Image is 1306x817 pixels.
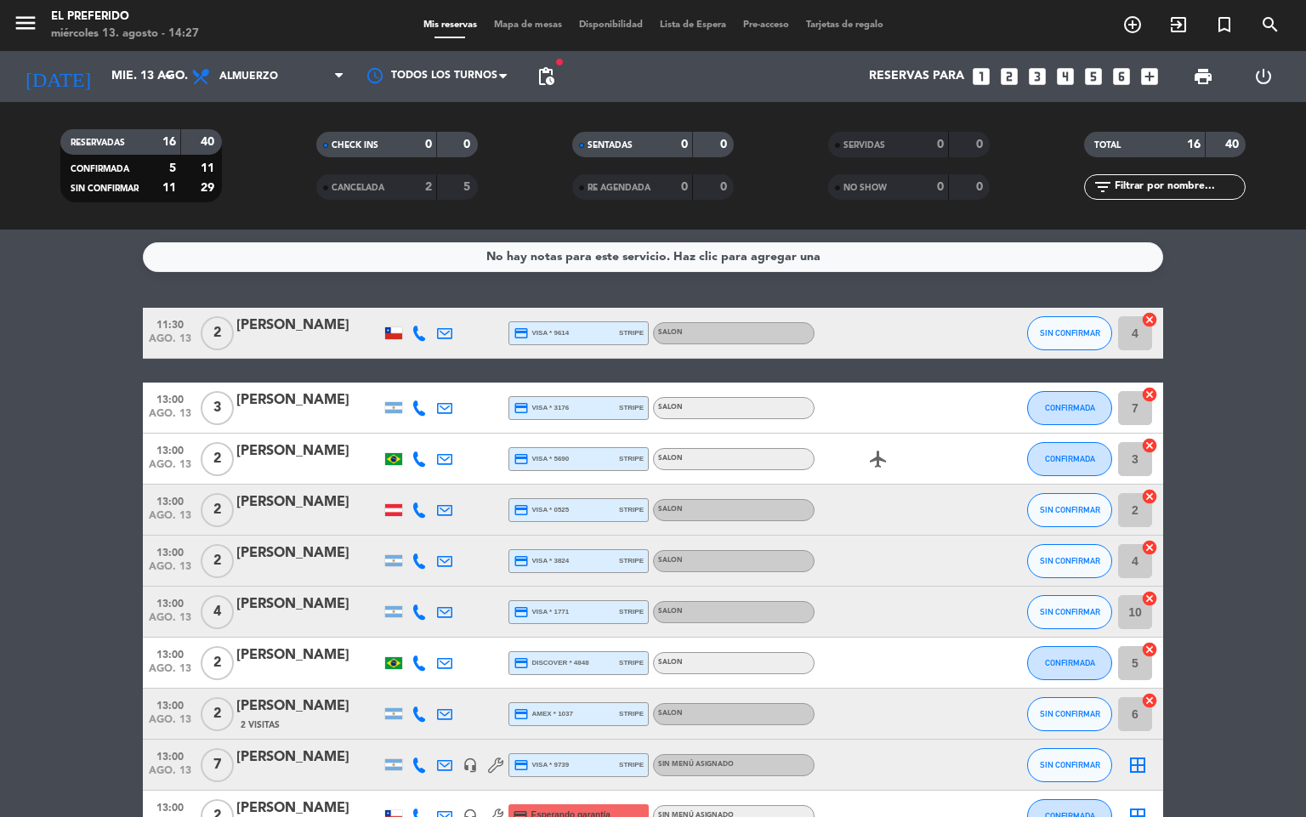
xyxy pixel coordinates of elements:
div: [PERSON_NAME] [236,491,381,513]
div: [PERSON_NAME] [236,695,381,718]
span: SIN CONFIRMAR [1040,328,1100,338]
button: CONFIRMADA [1027,391,1112,425]
span: visa * 3176 [514,400,569,416]
button: SIN CONFIRMAR [1027,493,1112,527]
span: amex * 1037 [514,706,573,722]
span: Almuerzo [219,71,278,82]
strong: 0 [681,181,688,193]
button: CONFIRMADA [1027,442,1112,476]
button: menu [13,10,38,42]
span: stripe [619,759,644,770]
span: RESERVADAS [71,139,125,147]
div: El Preferido [51,9,199,26]
strong: 16 [162,136,176,148]
span: TOTAL [1094,141,1121,150]
div: LOG OUT [1233,51,1293,102]
span: visa * 3824 [514,553,569,569]
button: SIN CONFIRMAR [1027,316,1112,350]
div: [PERSON_NAME] [236,593,381,616]
span: ago. 13 [149,561,191,581]
span: ago. 13 [149,510,191,530]
i: credit_card [514,655,529,671]
i: looks_6 [1110,65,1133,88]
span: 13:00 [149,797,191,816]
i: looks_3 [1026,65,1048,88]
strong: 40 [1225,139,1242,150]
button: SIN CONFIRMAR [1027,595,1112,629]
strong: 0 [463,139,474,150]
i: cancel [1141,692,1158,709]
span: stripe [619,327,644,338]
strong: 0 [937,139,944,150]
strong: 5 [463,181,474,193]
i: exit_to_app [1168,14,1189,35]
span: 13:00 [149,695,191,714]
span: stripe [619,453,644,464]
span: Mis reservas [415,20,485,30]
strong: 29 [201,182,218,194]
span: stripe [619,402,644,413]
span: visa * 5690 [514,451,569,467]
i: credit_card [514,451,529,467]
strong: 0 [720,181,730,193]
i: cancel [1141,641,1158,658]
span: 2 [201,544,234,578]
span: SIN CONFIRMAR [71,184,139,193]
span: Tarjetas de regalo [798,20,892,30]
span: ago. 13 [149,714,191,734]
button: SIN CONFIRMAR [1027,544,1112,578]
i: [DATE] [13,58,103,95]
i: looks_two [998,65,1020,88]
span: SALON [658,506,683,513]
i: search [1260,14,1280,35]
span: 13:00 [149,440,191,459]
strong: 16 [1187,139,1201,150]
button: SIN CONFIRMAR [1027,697,1112,731]
span: NO SHOW [843,184,887,192]
i: cancel [1141,311,1158,328]
span: 2 Visitas [241,718,280,732]
span: ago. 13 [149,765,191,785]
i: looks_one [970,65,992,88]
span: RE AGENDADA [588,184,650,192]
i: power_settings_new [1253,66,1274,87]
span: pending_actions [536,66,556,87]
span: SIN CONFIRMAR [1040,505,1100,514]
span: 13:00 [149,389,191,408]
span: 13:00 [149,593,191,612]
strong: 11 [201,162,218,174]
div: [PERSON_NAME] [236,542,381,565]
span: 4 [201,595,234,629]
div: miércoles 13. agosto - 14:27 [51,26,199,43]
span: CONFIRMADA [1045,658,1095,667]
span: stripe [619,555,644,566]
span: 13:00 [149,542,191,561]
i: credit_card [514,706,529,722]
div: [PERSON_NAME] [236,746,381,769]
span: CONFIRMADA [1045,454,1095,463]
strong: 0 [425,139,432,150]
span: 2 [201,697,234,731]
span: stripe [619,504,644,515]
span: SALON [658,659,683,666]
i: airplanemode_active [868,449,889,469]
i: credit_card [514,502,529,518]
i: headset_mic [463,757,478,773]
div: No hay notas para este servicio. Haz clic para agregar una [486,247,821,267]
button: CONFIRMADA [1027,646,1112,680]
span: Mapa de mesas [485,20,571,30]
div: [PERSON_NAME] [236,389,381,411]
span: Lista de Espera [651,20,735,30]
span: print [1193,66,1213,87]
span: 2 [201,493,234,527]
span: 13:00 [149,491,191,510]
i: filter_list [1093,177,1113,197]
i: cancel [1141,386,1158,403]
i: arrow_drop_down [158,66,179,87]
span: ago. 13 [149,333,191,353]
strong: 11 [162,182,176,194]
span: SERVIDAS [843,141,885,150]
span: SIN CONFIRMAR [1040,556,1100,565]
span: stripe [619,657,644,668]
span: SALON [658,404,683,411]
